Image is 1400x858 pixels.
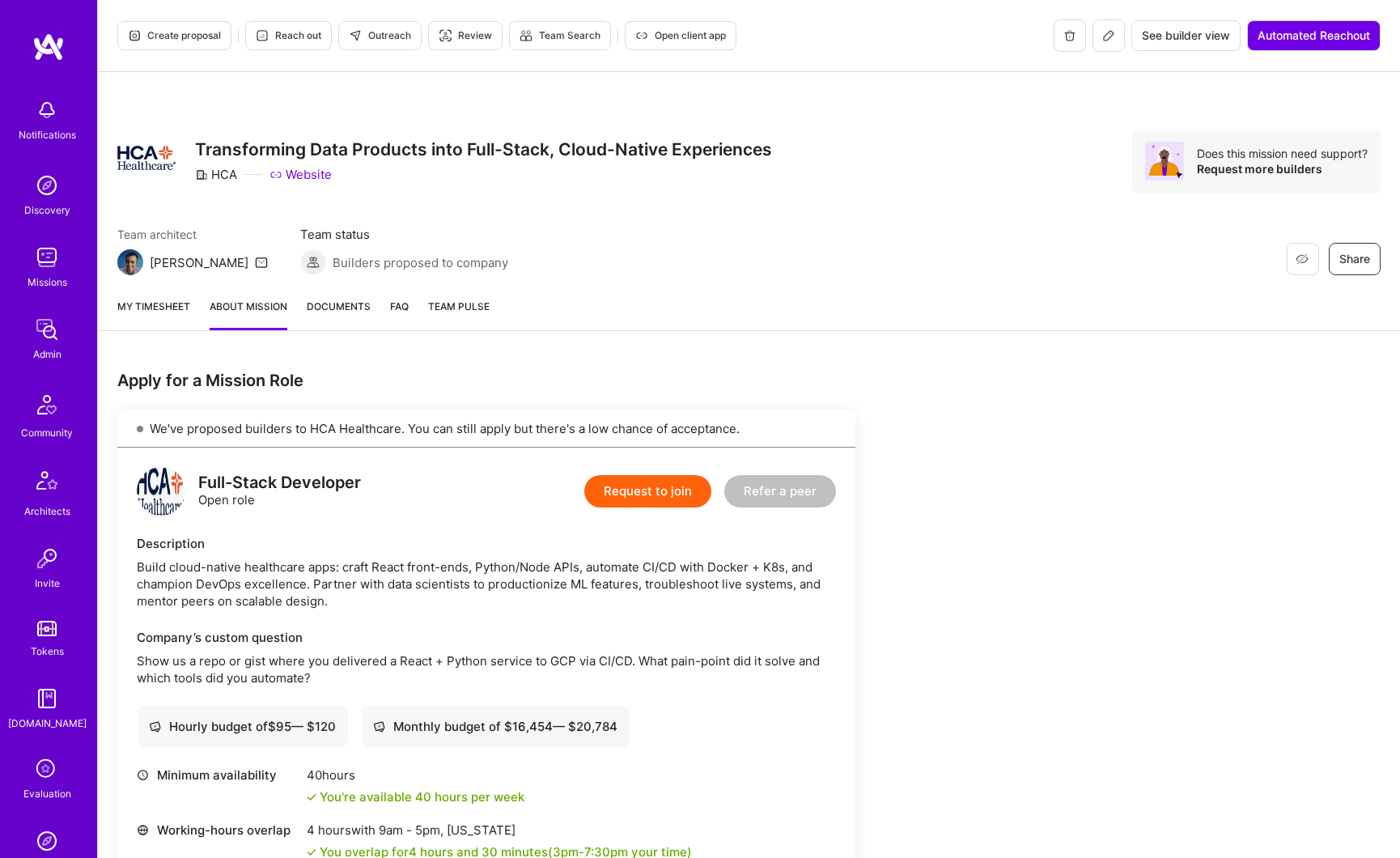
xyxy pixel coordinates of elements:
button: Automated Reachout [1247,20,1381,51]
button: Team Search [509,21,611,50]
div: Working-hours overlap [137,822,299,839]
a: About Mission [210,298,287,330]
div: 40 hours [307,767,524,784]
div: Evaluation [23,785,71,802]
i: icon Targeter [439,29,452,42]
div: Open role [198,474,361,508]
i: icon Cash [149,720,161,733]
span: See builder view [1142,28,1230,44]
img: Architects [28,464,66,503]
button: See builder view [1131,20,1241,51]
p: Show us a repo or gist where you delivered a React + Python service to GCP via CI/CD. What pain-p... [137,652,836,686]
button: Share [1329,243,1381,275]
span: Open client app [635,28,726,43]
i: icon Check [307,847,316,857]
div: Build cloud-native healthcare apps: craft React front-ends, Python/Node APIs, automate CI/CD with... [137,559,836,610]
div: Minimum availability [137,767,299,784]
div: Invite [35,575,60,592]
i: icon Cash [373,720,385,733]
i: icon CompanyGray [195,168,208,181]
img: tokens [37,621,57,636]
div: We've proposed builders to HCA Healthcare. You can still apply but there's a low chance of accept... [117,410,855,448]
i: icon EyeClosed [1296,253,1309,265]
span: 9am - 5pm , [375,822,447,838]
i: icon World [137,824,149,836]
button: Open client app [625,21,736,50]
span: Team status [300,226,508,243]
div: [PERSON_NAME] [150,254,248,271]
div: Architects [24,503,70,520]
button: Request to join [584,475,711,508]
i: icon Clock [137,769,149,781]
button: Create proposal [117,21,231,50]
img: Company Logo [117,146,176,170]
div: Notifications [19,126,76,143]
div: Apply for a Mission Role [117,370,855,391]
span: Reach out [256,28,321,43]
div: You're available 40 hours per week [307,788,524,805]
div: Description [137,535,836,552]
img: Avatar [1145,142,1184,181]
button: Outreach [338,21,422,50]
button: Reach out [245,21,332,50]
div: 4 hours with [US_STATE] [307,822,692,839]
span: Team architect [117,226,268,243]
span: Builders proposed to company [333,254,508,271]
img: guide book [31,682,63,715]
span: Review [439,28,492,43]
div: Admin [33,346,62,363]
img: Builders proposed to company [300,249,326,275]
div: Discovery [24,202,70,219]
img: logo [32,32,65,62]
span: Outreach [349,28,411,43]
i: icon SelectionTeam [32,754,62,785]
button: Review [428,21,503,50]
a: Team Pulse [428,298,490,330]
img: Team Architect [117,249,143,275]
a: Website [269,166,332,183]
a: FAQ [390,298,409,330]
span: Automated Reachout [1258,28,1370,44]
span: Create proposal [128,28,221,43]
i: icon Mail [255,256,268,269]
span: Documents [307,298,371,315]
div: HCA [195,166,237,183]
span: Team Search [520,28,600,43]
img: bell [31,94,63,126]
img: Community [28,385,66,424]
span: Share [1339,251,1370,267]
img: admin teamwork [31,313,63,346]
div: Request more builders [1197,161,1368,176]
img: Invite [31,542,63,575]
button: Refer a peer [724,475,836,508]
div: [DOMAIN_NAME] [8,715,87,732]
div: Company’s custom question [137,629,836,646]
div: Tokens [31,643,64,660]
img: Admin Search [31,825,63,857]
img: discovery [31,169,63,202]
span: Team Pulse [428,300,490,312]
img: logo [137,467,185,516]
div: Full-Stack Developer [198,474,361,491]
div: Monthly budget of $ 16,454 — $ 20,784 [373,718,617,735]
i: icon Check [307,792,316,802]
h3: Transforming Data Products into Full-Stack, Cloud-Native Experiences [195,139,772,159]
div: Missions [28,274,67,291]
div: Hourly budget of $ 95 — $ 120 [149,718,336,735]
img: teamwork [31,241,63,274]
div: Community [21,424,73,441]
a: Documents [307,298,371,330]
div: Does this mission need support? [1197,146,1368,161]
i: icon Proposal [128,29,141,42]
a: My timesheet [117,298,190,330]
